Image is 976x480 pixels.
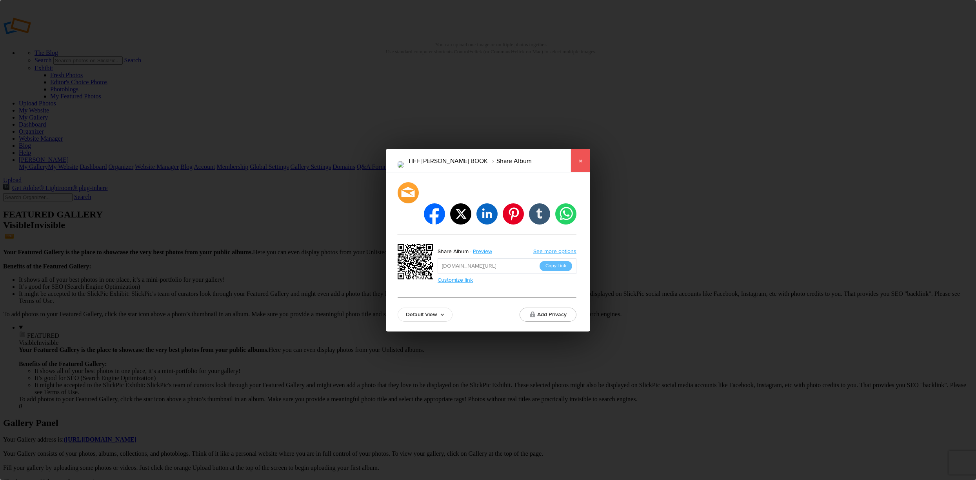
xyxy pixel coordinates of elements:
li: facebook [424,203,445,225]
li: TIFF [PERSON_NAME] BOOK [408,154,488,168]
li: pinterest [503,203,524,225]
li: linkedin [476,203,498,225]
button: Add Privacy [520,308,576,322]
a: See more options [533,248,576,255]
div: https://slickpic.us/18555897jzZ0 [398,244,435,282]
img: TIFF_BRANDON_BOOK_HR_Page_13.png [398,161,404,168]
div: Share Album [438,246,469,257]
a: Customize link [438,277,473,283]
li: Share Album [488,154,532,168]
a: Default View [398,308,453,322]
li: whatsapp [555,203,576,225]
li: twitter [450,203,471,225]
button: Copy Link [540,261,572,271]
a: × [571,149,590,172]
li: tumblr [529,203,550,225]
a: Preview [469,246,498,257]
